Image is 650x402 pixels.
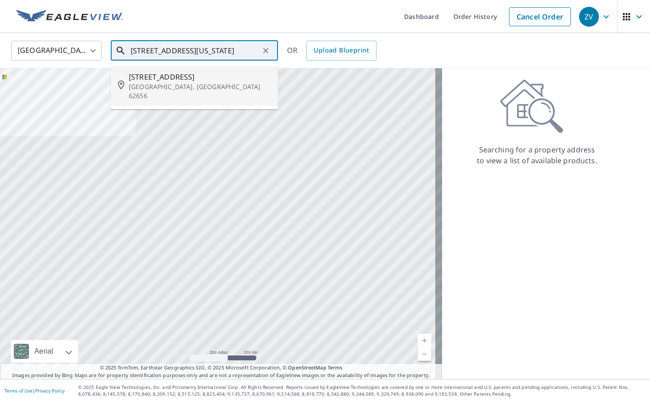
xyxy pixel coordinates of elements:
[100,364,343,372] span: © 2025 TomTom, Earthstar Geographics SIO, © 2025 Microsoft Corporation, ©
[314,45,369,56] span: Upload Blueprint
[306,41,376,61] a: Upload Blueprint
[259,44,272,57] button: Clear
[129,82,271,100] p: [GEOGRAPHIC_DATA], [GEOGRAPHIC_DATA] 62656
[11,38,102,63] div: [GEOGRAPHIC_DATA]
[11,340,78,363] div: Aerial
[131,38,259,63] input: Search by address or latitude-longitude
[288,364,326,371] a: OpenStreetMap
[32,340,56,363] div: Aerial
[418,334,431,347] a: Current Level 5, Zoom In
[129,71,271,82] span: [STREET_ADDRESS]
[418,347,431,361] a: Current Level 5, Zoom Out
[287,41,377,61] div: OR
[328,364,343,371] a: Terms
[16,10,123,24] img: EV Logo
[35,388,65,394] a: Privacy Policy
[5,388,65,393] p: |
[509,7,571,26] a: Cancel Order
[78,384,645,397] p: © 2025 Eagle View Technologies, Inc. and Pictometry International Corp. All Rights Reserved. Repo...
[5,388,33,394] a: Terms of Use
[476,144,598,166] p: Searching for a property address to view a list of available products.
[579,7,599,27] div: ZV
